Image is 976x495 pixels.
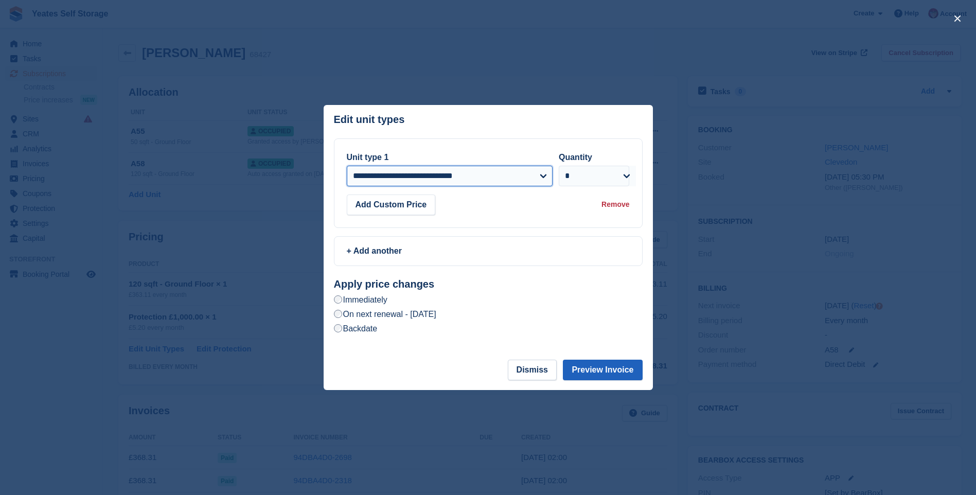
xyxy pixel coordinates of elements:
a: + Add another [334,236,643,266]
button: Add Custom Price [347,195,436,215]
label: Backdate [334,323,378,334]
input: Immediately [334,295,342,304]
input: Backdate [334,324,342,332]
label: Immediately [334,294,387,305]
input: On next renewal - [DATE] [334,310,342,318]
label: On next renewal - [DATE] [334,309,436,320]
button: close [949,10,966,27]
p: Edit unit types [334,114,405,126]
div: Remove [601,199,629,210]
button: Preview Invoice [563,360,642,380]
label: Quantity [559,153,592,162]
label: Unit type 1 [347,153,389,162]
strong: Apply price changes [334,278,435,290]
button: Dismiss [508,360,557,380]
div: + Add another [347,245,630,257]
